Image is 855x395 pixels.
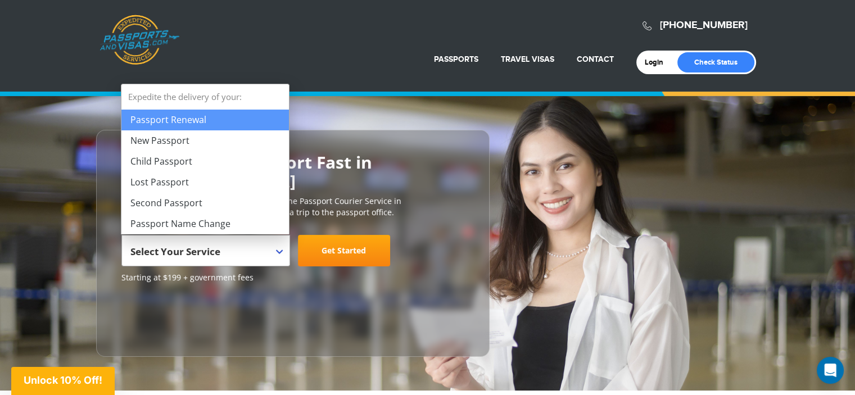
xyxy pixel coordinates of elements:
li: Expedite the delivery of your: [121,84,289,234]
div: Unlock 10% Off! [11,367,115,395]
strong: Expedite the delivery of your: [121,84,289,110]
li: New Passport [121,130,289,151]
span: Select Your Service [130,239,278,271]
span: Unlock 10% Off! [24,374,102,386]
a: Passports [434,55,478,64]
a: Travel Visas [501,55,554,64]
a: Login [645,58,671,67]
a: Check Status [677,52,754,72]
iframe: Customer reviews powered by Trustpilot [121,289,206,345]
li: Passport Renewal [121,110,289,130]
li: Child Passport [121,151,289,172]
li: Second Passport [121,193,289,214]
span: Select Your Service [121,235,290,266]
a: Contact [577,55,614,64]
div: Open Intercom Messenger [817,357,844,384]
a: Get Started [298,235,390,266]
span: Starting at $199 + government fees [121,272,464,283]
a: [PHONE_NUMBER] [660,19,748,31]
p: [DOMAIN_NAME] is the #1 most trusted online Passport Courier Service in [GEOGRAPHIC_DATA]. We sav... [121,196,464,218]
li: Passport Name Change [121,214,289,234]
a: Passports & [DOMAIN_NAME] [99,15,179,65]
li: Lost Passport [121,172,289,193]
span: Select Your Service [130,245,220,258]
h2: Get Your U.S. Passport Fast in [GEOGRAPHIC_DATA] [121,153,464,190]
